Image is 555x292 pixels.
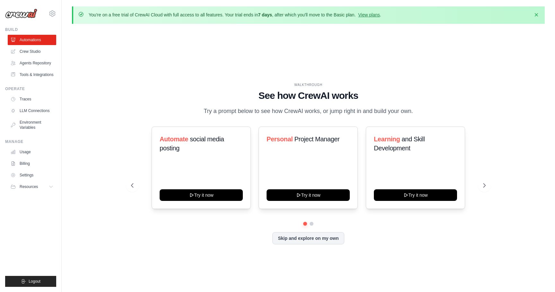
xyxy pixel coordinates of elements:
[20,184,38,189] span: Resources
[8,70,56,80] a: Tools & Integrations
[8,46,56,57] a: Crew Studio
[8,170,56,180] a: Settings
[200,107,416,116] p: Try a prompt below to see how CrewAI works, or jump right in and build your own.
[8,35,56,45] a: Automations
[8,58,56,68] a: Agents Repository
[272,232,344,244] button: Skip and explore on my own
[89,12,381,18] p: You're on a free trial of CrewAI Cloud with full access to all features. Your trial ends in , aft...
[267,136,293,143] span: Personal
[295,136,340,143] span: Project Manager
[131,90,486,101] h1: See how CrewAI works
[5,276,56,287] button: Logout
[258,12,272,17] strong: 7 days
[5,9,37,18] img: Logo
[5,139,56,144] div: Manage
[374,136,400,143] span: Learning
[5,86,56,91] div: Operate
[8,106,56,116] a: LLM Connections
[131,82,486,87] div: WALKTHROUGH
[374,189,457,201] button: Try it now
[267,189,350,201] button: Try it now
[5,27,56,32] div: Build
[8,147,56,157] a: Usage
[160,136,224,152] span: social media posting
[8,117,56,133] a: Environment Variables
[374,136,425,152] span: and Skill Development
[160,189,243,201] button: Try it now
[358,12,380,17] a: View plans
[8,94,56,104] a: Traces
[8,158,56,169] a: Billing
[8,182,56,192] button: Resources
[29,279,40,284] span: Logout
[160,136,188,143] span: Automate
